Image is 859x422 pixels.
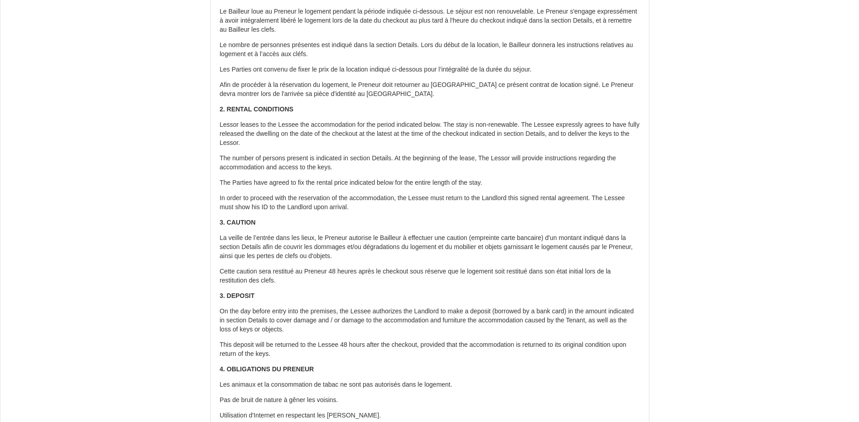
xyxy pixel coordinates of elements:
strong: 3. CAUTION [220,219,255,226]
p: Lessor leases to the Lessee the accommodation for the period indicated below. The stay is non-ren... [220,120,640,148]
strong: 2. RENTAL CONDITIONS [220,105,293,113]
p: Le Bailleur loue au Preneur le logement pendant la période indiquée ci-dessous. Le séjour est non... [220,7,640,34]
p: In order to proceed with the reservation of the accommodation, the Lessee must return to the Land... [220,194,640,212]
p: The Parties have agreed to fix the rental price indicated below for the entire length of the stay. [220,178,640,187]
p: Cette caution sera restitué au Preneur 48 heures après le checkout sous réserve que le logement s... [220,267,640,285]
strong: 4. OBLIGATIONS DU PRENEUR [220,365,314,373]
p: On the day before entry into the premises, the Lessee authorizes the Landlord to make a deposit (... [220,307,640,334]
p: Afin de procéder à la réservation du logement, le Preneur doit retourner au [GEOGRAPHIC_DATA] ce ... [220,81,640,99]
p: La veille de l’entrée dans les lieux, le Preneur autorise le Bailleur à effectuer une caution (em... [220,234,640,261]
strong: 3. DEPOSIT [220,292,254,299]
p: Les animaux et la consommation de tabac ne sont pas autorisés dans le logement. [220,380,640,389]
p: Utilisation d'Internet en respectant les [PERSON_NAME]. [220,411,640,420]
p: The number of persons present is indicated in section Details. At the beginning of the lease, The... [220,154,640,172]
p: Les Parties ont convenu de fixer le prix de la location indiqué ci-dessous pour l’intégralité de ... [220,65,640,74]
p: This deposit will be returned to the Lessee 48 hours after the checkout, provided that the accomm... [220,340,640,359]
p: Le nombre de personnes présentes est indiqué dans la section Details. Lors du début de la locatio... [220,41,640,59]
p: Pas de bruit de nature à gêner les voisins. [220,396,640,405]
